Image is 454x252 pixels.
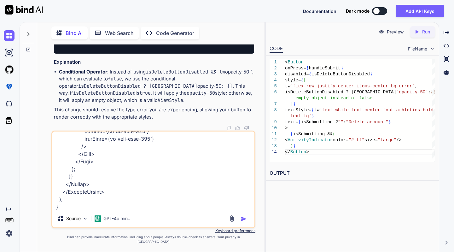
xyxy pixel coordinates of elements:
[285,72,309,77] span: disabled=
[221,83,233,89] code: : {}
[156,29,194,37] p: Code Generator
[285,66,306,71] span: onPress=
[5,5,43,15] img: Bind AI
[241,216,247,222] img: icon
[146,69,225,75] code: isDeleteButtonDisabled && tw
[270,71,277,77] div: 3
[66,29,83,37] p: Bind AI
[270,131,277,137] div: 11
[311,108,314,113] span: {
[285,120,298,125] span: text=
[270,149,277,155] div: 14
[285,90,396,95] span: isDeleteButtonDisabled ? [GEOGRAPHIC_DATA]
[309,66,340,71] span: handleSubmit
[226,126,231,131] img: copy
[95,215,101,222] img: GPT-4o mini
[4,98,15,109] img: darkCloudIdeIcon
[270,83,277,89] div: 5
[59,69,107,75] strong: Conditional Operator
[388,120,391,125] span: }
[270,125,277,131] div: 10
[73,90,136,96] code: isDeleteButtonDisabled
[235,126,240,131] img: like
[422,29,430,35] p: Run
[309,72,311,77] span: {
[346,120,388,125] span: "Delete account"
[311,114,314,119] span: }
[270,89,277,95] div: 6
[59,68,254,104] li: : Instead of using opacity-50``, which can evaluate to , we use the conditional operator opacity-...
[83,216,88,221] img: Pick Models
[54,106,254,120] p: This change should resolve the type error you are experiencing, allowing your button to render co...
[290,84,415,89] span: `flex-row justify-center items-center bg-error`
[343,120,346,125] span: :
[290,149,306,155] span: Button
[288,60,303,65] span: Button
[285,84,290,89] span: tw
[387,29,404,35] p: Preview
[4,228,15,239] img: settings
[51,228,255,233] p: Keyboard preferences
[295,96,372,101] span: empty object instead of false
[301,78,303,83] span: {
[431,90,433,95] span: {
[370,72,372,77] span: }
[303,9,336,14] span: Documentation
[51,235,255,244] p: Bind can provide inaccurate information, including about people. Always double-check its answers....
[430,46,435,51] img: chevron down
[428,90,430,95] span: :
[314,108,319,113] span: tw
[270,45,283,53] div: CODE
[285,149,290,155] span: </
[346,8,370,14] span: Dark mode
[306,66,309,71] span: {
[285,126,288,131] span: >
[270,101,277,107] div: 7
[187,90,215,96] code: opacity-50
[66,215,81,222] p: Source
[78,83,197,89] code: isDeleteButtonDisabled ? [GEOGRAPHIC_DATA]
[105,29,134,37] p: Web Search
[396,90,428,95] span: `opacity-50`
[285,78,301,83] span: style=
[396,5,444,17] button: Add API Keys
[293,102,295,107] span: }
[54,59,254,66] h3: Explanation
[319,108,433,113] span: `text-white text-center font-athletics-bold
[379,29,384,35] img: preview
[285,60,288,65] span: <
[311,72,370,77] span: isDeleteButtonDisabled
[228,215,236,222] img: attachment
[139,90,151,96] code: true
[290,132,293,137] span: {
[266,166,439,181] h2: OUTPUT
[290,102,293,107] span: ]
[4,64,15,75] img: githubLight
[4,47,15,58] img: ai-studio
[4,81,15,92] img: premium
[270,107,277,113] div: 8
[304,78,306,83] span: [
[244,126,249,131] img: dislike
[285,108,311,113] span: textStyle=
[378,138,396,143] span: "large"
[270,77,277,83] div: 4
[298,120,301,125] span: {
[285,138,288,143] span: <
[340,66,343,71] span: }
[301,120,338,125] span: isSubmitting ?
[270,119,277,125] div: 9
[290,144,293,149] span: )
[103,215,130,222] p: GPT-4o min..
[290,114,311,119] span: text-lg`
[293,144,295,149] span: }
[4,30,15,41] img: chat
[333,138,348,143] span: color=
[108,76,122,82] code: false
[333,132,335,137] span: (
[415,84,417,89] span: ,
[270,59,277,65] div: 1
[306,149,309,155] span: >
[303,8,336,15] button: Documentation
[270,143,277,149] div: 13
